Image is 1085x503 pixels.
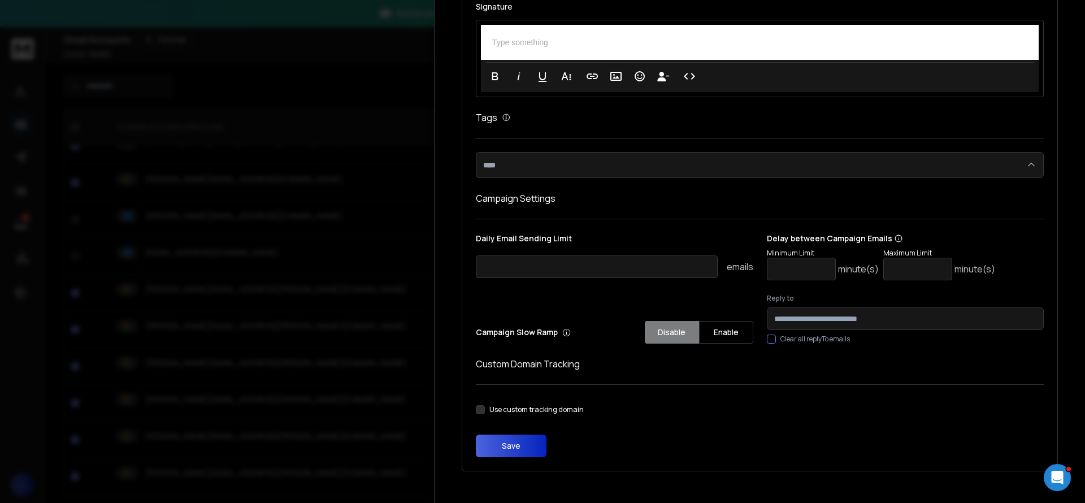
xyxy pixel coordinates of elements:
[838,262,879,276] p: minute(s)
[489,405,584,414] label: Use custom tracking domain
[653,65,674,88] button: Insert Unsubscribe Link
[605,65,627,88] button: Insert Image (Ctrl+P)
[645,321,699,344] button: Disable
[767,294,1044,303] label: Reply to
[476,435,546,457] button: Save
[555,65,577,88] button: More Text
[629,65,650,88] button: Emoticons
[727,260,753,274] p: emails
[532,65,553,88] button: Underline (Ctrl+U)
[476,192,1044,205] h1: Campaign Settings
[780,335,850,344] label: Clear all replyTo emails
[1044,464,1071,491] iframe: Intercom live chat
[883,249,995,258] p: Maximum Limit
[476,3,1044,11] label: Signature
[954,262,995,276] p: minute(s)
[699,321,753,344] button: Enable
[508,65,530,88] button: Italic (Ctrl+I)
[476,111,497,124] h1: Tags
[679,65,700,88] button: Code View
[476,357,1044,371] h1: Custom Domain Tracking
[767,233,995,244] p: Delay between Campaign Emails
[581,65,603,88] button: Insert Link (Ctrl+K)
[767,249,879,258] p: Minimum Limit
[484,65,506,88] button: Bold (Ctrl+B)
[476,233,753,249] p: Daily Email Sending Limit
[476,327,571,338] p: Campaign Slow Ramp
